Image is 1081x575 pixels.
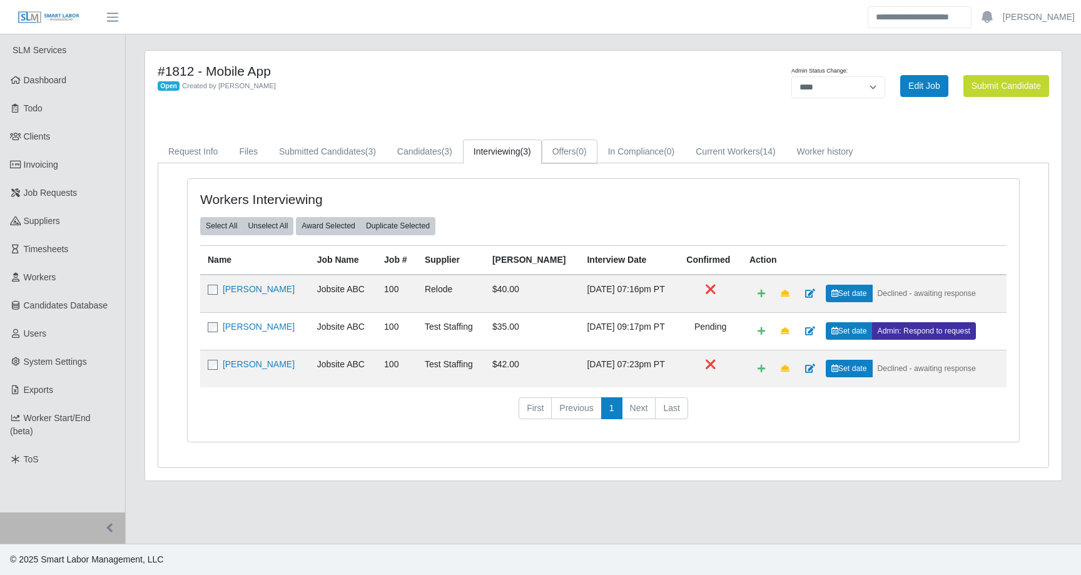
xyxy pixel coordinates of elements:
[826,322,873,340] a: Set date
[963,75,1049,97] button: Submit Candidate
[223,322,295,332] a: [PERSON_NAME]
[365,146,376,156] span: (3)
[485,350,580,387] td: $42.00
[685,140,786,164] a: Current Workers
[13,45,66,55] span: SLM Services
[223,359,295,369] a: [PERSON_NAME]
[200,217,243,235] button: Select All
[760,146,776,156] span: (14)
[377,275,417,313] td: 100
[417,245,485,275] th: Supplier
[24,103,43,113] span: Todo
[242,217,293,235] button: Unselect All
[310,245,377,275] th: Job Name
[360,217,435,235] button: Duplicate Selected
[24,75,67,85] span: Dashboard
[520,146,531,156] span: (3)
[597,140,686,164] a: In Compliance
[587,284,664,294] span: [DATE] 07:16pm PT
[417,275,485,313] td: Relode
[24,328,47,338] span: Users
[24,272,56,282] span: Workers
[24,188,78,198] span: Job Requests
[786,140,864,164] a: Worker history
[872,322,976,340] a: Admin: Respond to request
[773,283,798,305] a: Make Team Lead
[24,385,53,395] span: Exports
[773,358,798,380] a: Make Team Lead
[826,285,873,302] a: Set date
[679,245,742,275] th: Confirmed
[200,191,525,207] h4: Workers Interviewing
[200,217,293,235] div: bulk actions
[24,160,58,170] span: Invoicing
[24,454,39,464] span: ToS
[485,312,580,350] td: $35.00
[587,322,664,332] span: [DATE] 09:17pm PT
[542,140,597,164] a: Offers
[485,275,580,313] td: $40.00
[24,300,108,310] span: Candidates Database
[377,350,417,387] td: 100
[749,358,773,380] a: Add Default Cost Code
[223,284,295,294] a: [PERSON_NAME]
[872,285,982,302] button: Declined - awaiting response
[587,359,664,369] span: [DATE] 07:23pm PT
[664,146,674,156] span: (0)
[228,140,268,164] a: Files
[24,216,60,226] span: Suppliers
[310,312,377,350] td: Jobsite ABC
[24,357,87,367] span: System Settings
[826,360,873,377] a: Set date
[200,245,310,275] th: Name
[296,217,435,235] div: bulk actions
[463,140,542,164] a: Interviewing
[24,131,51,141] span: Clients
[872,360,982,377] button: Declined - awaiting response
[579,245,679,275] th: Interview Date
[310,350,377,387] td: Jobsite ABC
[442,146,452,156] span: (3)
[158,63,670,79] h4: #1812 - Mobile App
[576,146,587,156] span: (0)
[10,554,163,564] span: © 2025 Smart Labor Management, LLC
[377,312,417,350] td: 100
[601,397,622,420] a: 1
[1003,11,1075,24] a: [PERSON_NAME]
[749,320,773,342] a: Add Default Cost Code
[24,244,69,254] span: Timesheets
[485,245,580,275] th: [PERSON_NAME]
[182,82,276,89] span: Created by [PERSON_NAME]
[296,217,361,235] button: Award Selected
[791,67,848,76] label: Admin Status Change:
[694,322,726,332] span: Pending
[742,245,1007,275] th: Action
[387,140,463,164] a: Candidates
[377,245,417,275] th: Job #
[705,359,716,369] span: ❌
[158,140,228,164] a: Request Info
[705,284,716,294] span: ❌
[10,413,91,436] span: Worker Start/End (beta)
[200,397,1007,430] nav: pagination
[417,312,485,350] td: Test Staffing
[310,275,377,313] td: Jobsite ABC
[268,140,387,164] a: Submitted Candidates
[773,320,798,342] a: Make Team Lead
[417,350,485,387] td: Test Staffing
[868,6,972,28] input: Search
[18,11,80,24] img: SLM Logo
[900,75,948,97] a: Edit Job
[158,81,180,91] span: Open
[749,283,773,305] a: Add Default Cost Code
